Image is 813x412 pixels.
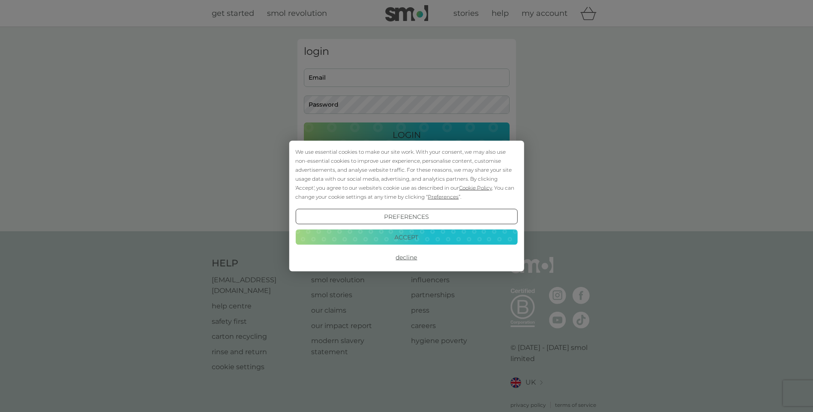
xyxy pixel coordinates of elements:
button: Accept [295,229,517,245]
div: We use essential cookies to make our site work. With your consent, we may also use non-essential ... [295,147,517,201]
button: Preferences [295,209,517,224]
span: Cookie Policy [459,185,492,191]
button: Decline [295,250,517,265]
span: Preferences [428,194,459,200]
div: Cookie Consent Prompt [289,141,524,272]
